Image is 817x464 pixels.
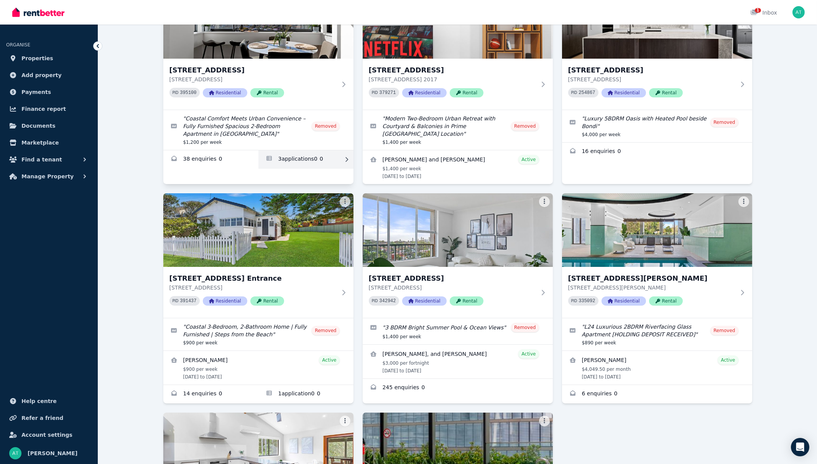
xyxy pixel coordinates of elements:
img: RentBetter [12,7,64,18]
a: View details for Robert Steyn [562,351,752,385]
button: More options [738,196,749,207]
a: Edit listing: Luxury 5BDRM Oasis with Heated Pool beside Bondi [562,110,752,142]
img: 94/67 Saint Marks Road, Randwick [363,193,553,267]
code: 342942 [379,298,396,304]
h3: [STREET_ADDRESS] [568,65,735,76]
span: Residential [602,296,646,306]
p: [STREET_ADDRESS] [369,284,536,291]
code: 391437 [180,298,196,304]
button: More options [340,196,350,207]
img: Alexander Tran [792,6,805,18]
span: Payments [21,87,51,97]
a: View details for Norapat Kornsri and Nisal Arya Liyanage [363,150,553,184]
h3: [STREET_ADDRESS] Entrance [169,273,337,284]
a: Account settings [6,427,92,443]
span: Residential [402,296,447,306]
a: Help centre [6,393,92,409]
code: 335092 [579,298,595,304]
code: 395100 [180,90,196,95]
p: [STREET_ADDRESS] [568,76,735,83]
p: [STREET_ADDRESS] [169,284,337,291]
button: Manage Property [6,169,92,184]
span: Residential [203,88,247,97]
span: Rental [450,296,483,306]
span: Find a tenant [21,155,62,164]
a: Refer a friend [6,410,92,426]
small: PID [173,299,179,303]
span: 1 [755,8,761,13]
a: Applications for 9/53-55 Coogee Bay Rd, Randwick [258,150,353,169]
code: 379271 [379,90,396,95]
span: Rental [250,296,284,306]
button: Find a tenant [6,152,92,167]
small: PID [571,299,577,303]
span: Residential [602,88,646,97]
a: 180 George Street, Parramatta[STREET_ADDRESS][PERSON_NAME][STREET_ADDRESS][PERSON_NAME]PID 335092... [562,193,752,318]
span: Rental [649,88,683,97]
span: Refer a friend [21,413,63,423]
a: Applications for 79 Ocean Parade, The Entrance [258,385,353,403]
span: Rental [250,88,284,97]
span: Documents [21,121,56,130]
small: PID [173,90,179,95]
a: Edit listing: Coastal Comfort Meets Urban Convenience – Fully Furnished Spacious 2-Bedroom Apartm... [163,110,353,150]
small: PID [372,90,378,95]
a: View details for Ben Routh, Thomas Van Gelderen, and Max Hodgson [363,345,553,378]
a: View details for Andrea Chiabrera [163,351,353,385]
small: PID [372,299,378,303]
div: Open Intercom Messenger [791,438,809,456]
h3: [STREET_ADDRESS] [369,273,536,284]
p: [STREET_ADDRESS] 2017 [369,76,536,83]
a: 94/67 Saint Marks Road, Randwick[STREET_ADDRESS][STREET_ADDRESS]PID 342942ResidentialRental [363,193,553,318]
a: 79 Ocean Parade, The Entrance[STREET_ADDRESS] Entrance[STREET_ADDRESS]PID 391437ResidentialRental [163,193,353,318]
a: Edit listing: 3 BDRM Bright Summer Pool & Ocean Views [363,318,553,344]
h3: [STREET_ADDRESS] [169,65,337,76]
span: Rental [450,88,483,97]
a: Properties [6,51,92,66]
span: Properties [21,54,53,63]
span: Account settings [21,430,72,439]
a: Edit listing: Coastal 3-Bedroom, 2-Bathroom Home | Fully Furnished | Steps from the Beach [163,318,353,350]
a: Marketplace [6,135,92,150]
p: [STREET_ADDRESS][PERSON_NAME] [568,284,735,291]
code: 254867 [579,90,595,95]
p: [STREET_ADDRESS] [169,76,337,83]
span: [PERSON_NAME] [28,449,77,458]
a: Finance report [6,101,92,117]
span: Finance report [21,104,66,114]
span: Manage Property [21,172,74,181]
img: 79 Ocean Parade, The Entrance [163,193,353,267]
h3: [STREET_ADDRESS] [369,65,536,76]
span: Rental [649,296,683,306]
a: Add property [6,67,92,83]
a: Enquiries for 9/53-55 Coogee Bay Rd, Randwick [163,150,258,169]
span: Add property [21,71,62,80]
a: Payments [6,84,92,100]
span: Residential [402,88,447,97]
a: Edit listing: Modern Two-Bedroom Urban Retreat with Courtyard & Balconies in Prime Sydney Location [363,110,553,150]
span: Marketplace [21,138,59,147]
a: Enquiries for 180 George Street, Parramatta [562,385,752,403]
a: Enquiries for 94/67 Saint Marks Road, Randwick [363,379,553,397]
a: Documents [6,118,92,133]
a: Enquiries for 79 Ocean Parade, The Entrance [163,385,258,403]
a: Edit listing: L24 Luxurious 2BDRM Riverfacing Glass Apartment [HOLDING DEPOSIT RECEIVED] [562,318,752,350]
span: Residential [203,296,247,306]
button: More options [539,416,550,426]
a: Enquiries for 49 Bourke Street, Queens Park [562,143,752,161]
span: Help centre [21,397,57,406]
span: ORGANISE [6,42,30,48]
div: Inbox [750,9,777,16]
h3: [STREET_ADDRESS][PERSON_NAME] [568,273,735,284]
button: More options [340,416,350,426]
img: Alexander Tran [9,447,21,459]
img: 180 George Street, Parramatta [562,193,752,267]
small: PID [571,90,577,95]
button: More options [539,196,550,207]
